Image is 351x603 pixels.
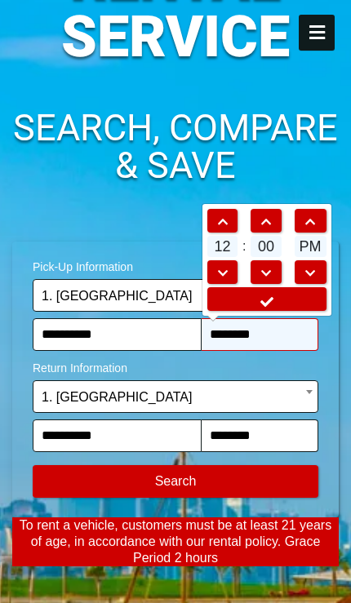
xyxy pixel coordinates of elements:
[12,109,339,184] h1: SEARCH, COMPARE & SAVE
[33,465,318,498] button: Modify Search
[295,236,327,257] span: PM
[33,380,318,413] span: 1. Hamad International Airport
[207,236,238,257] span: 12
[33,250,318,279] span: Pick-Up Information
[42,280,309,313] span: 1. Hamad International Airport
[33,351,318,380] span: Return Information
[12,517,339,566] p: To rent a vehicle, customers must be at least 21 years of age, in accordance with our rental poli...
[42,381,309,414] span: 1. Hamad International Airport
[251,236,282,257] span: 00
[239,234,249,259] td: :
[33,279,318,312] span: 1. Hamad International Airport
